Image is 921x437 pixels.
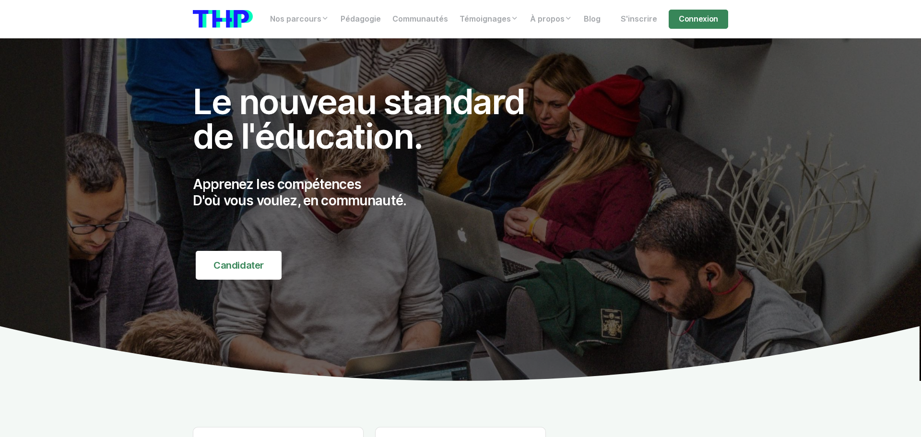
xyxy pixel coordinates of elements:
a: Candidater [196,251,282,280]
a: Connexion [669,10,728,29]
a: S'inscrire [615,10,663,29]
img: logo [193,10,253,28]
h1: Le nouveau standard de l'éducation. [193,84,546,154]
a: À propos [524,10,578,29]
p: Apprenez les compétences D'où vous voulez, en communauté. [193,177,546,209]
a: Blog [578,10,606,29]
a: Témoignages [454,10,524,29]
a: Communautés [387,10,454,29]
a: Pédagogie [335,10,387,29]
a: Nos parcours [264,10,335,29]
